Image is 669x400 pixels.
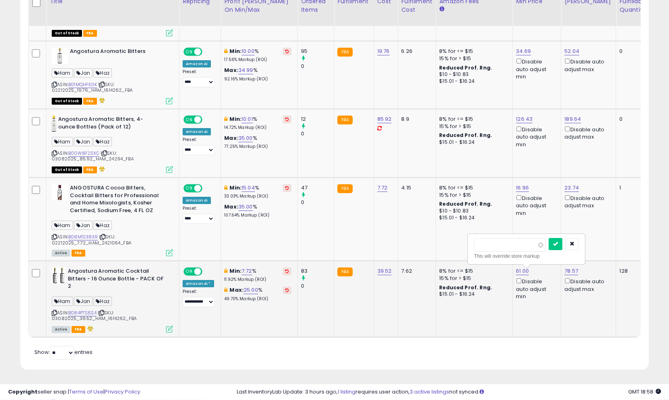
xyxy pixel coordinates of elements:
div: % [224,135,291,149]
p: 11.92% Markup (ROI) [224,277,291,282]
b: Max: [224,134,238,142]
div: 83 [301,267,334,275]
small: Amazon Fees. [439,6,444,13]
div: Disable auto adjust max [564,57,610,73]
a: 3 active listings [410,388,449,396]
b: Min: [229,184,242,192]
b: Angostura Aromatic Bitters [70,48,168,57]
a: 78.57 [564,267,578,275]
div: 8% for <= $15 [439,267,506,275]
a: 1 listing [338,388,356,396]
span: OFF [201,48,214,55]
span: Ham [52,221,73,230]
a: B00W8F2SXC [68,150,99,157]
a: 34.69 [516,47,531,55]
a: 85.92 [377,115,392,123]
div: 8% for <= $15 [439,184,506,192]
div: 8% for <= $15 [439,116,506,123]
p: 107.64% Markup (ROI) [224,213,291,218]
div: $10 - $10.83 [439,208,506,215]
b: Reduced Prof. Rng. [439,132,492,139]
a: 126.43 [516,115,532,123]
span: Ham [52,68,73,78]
span: Ham [52,297,73,306]
b: Min: [229,115,242,123]
div: % [224,116,291,131]
span: ON [184,48,194,55]
span: Jan [74,68,93,78]
span: | SKU: 03082025_39.52_HAM_1614262_FBA [52,309,137,322]
b: Max: [224,203,238,211]
a: 10.01 [242,115,253,123]
div: Disable auto adjust min [516,125,555,148]
i: hazardous material [97,166,105,172]
div: 7.62 [401,267,429,275]
div: 8% for <= $15 [439,48,506,55]
div: 0 [301,130,334,137]
div: % [224,286,291,301]
div: ASIN: [52,267,173,332]
div: 8.9 [401,116,429,123]
i: hazardous material [85,326,94,331]
div: Amazon AI * [183,280,214,287]
div: Disable auto adjust min [516,57,555,80]
div: 6.26 [401,48,429,55]
span: FBA [83,166,97,173]
span: All listings that are currently out of stock and unavailable for purchase on Amazon [52,98,82,105]
span: FBA [72,250,85,257]
img: 312cBac5HGL._SL40_.jpg [52,116,56,132]
span: Jan [74,137,93,146]
span: ON [184,268,194,275]
div: 0 [619,116,644,123]
i: hazardous material [97,97,105,103]
div: $15.01 - $16.24 [439,139,506,146]
b: ANGOSTURA Cocoa Bitters, Cocktail Bitters for Professional and Home Mixologists, Kosher Certified... [70,184,168,216]
span: Haz [93,221,112,230]
small: FBA [337,116,352,124]
a: Privacy Policy [105,388,140,396]
div: 47 [301,184,334,192]
b: Max: [224,66,238,74]
div: 15% for > $15 [439,123,506,130]
div: Amazon AI [183,197,211,204]
span: Jan [74,221,93,230]
div: Amazon AI [183,60,211,67]
span: All listings currently available for purchase on Amazon [52,326,70,333]
div: 95 [301,48,334,55]
p: 17.56% Markup (ROI) [224,57,291,63]
div: % [224,203,291,218]
a: Terms of Use [69,388,103,396]
a: 39.52 [377,267,392,275]
span: 2025-08-11 18:58 GMT [628,388,661,396]
div: $10 - $10.83 [439,71,506,78]
img: 41PNNReCwuL._SL40_.jpg [52,48,68,64]
small: FBA [337,48,352,57]
a: 19.76 [377,47,390,55]
span: Haz [93,68,112,78]
div: Disable auto adjust max [564,277,610,293]
div: % [224,267,291,282]
span: Ham [52,137,73,146]
a: 25.00 [244,286,258,294]
span: Haz [93,137,112,146]
a: B08M1S383R [68,234,98,240]
b: Reduced Prof. Rng. [439,64,492,71]
span: FBA [83,30,97,37]
b: Reduced Prof. Rng. [439,284,492,291]
div: Preset: [183,206,215,224]
span: All listings that are currently out of stock and unavailable for purchase on Amazon [52,166,82,173]
span: Haz [93,297,112,306]
div: Disable auto adjust max [564,125,610,141]
b: Min: [229,267,242,275]
div: ASIN: [52,116,173,172]
a: B084P7S6S4 [68,309,97,316]
span: OFF [201,185,214,192]
div: 15% for > $15 [439,55,506,62]
strong: Copyright [8,388,38,396]
a: 23.74 [564,184,579,192]
p: 33.03% Markup (ROI) [224,194,291,199]
div: ASIN: [52,48,173,103]
div: % [224,184,291,199]
div: 15% for > $15 [439,275,506,282]
div: Disable auto adjust min [516,277,555,300]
